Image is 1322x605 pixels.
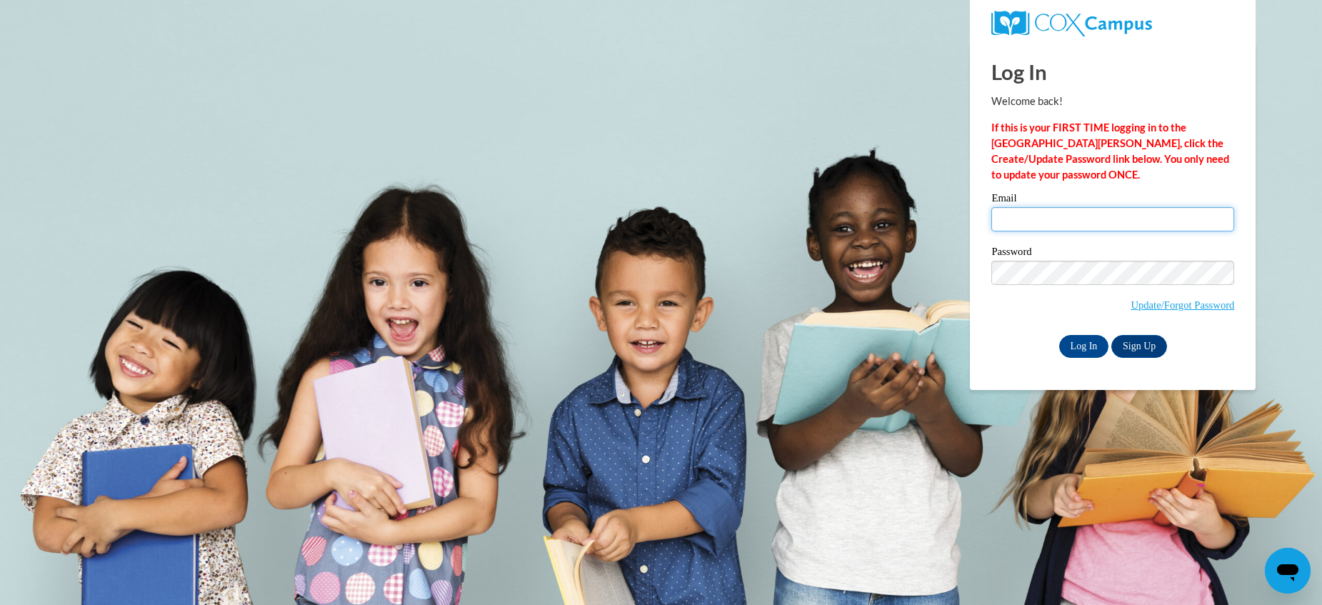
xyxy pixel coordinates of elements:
input: Log In [1059,335,1109,358]
h1: Log In [991,57,1234,86]
a: Sign Up [1111,335,1167,358]
p: Welcome back! [991,94,1234,109]
a: Update/Forgot Password [1131,299,1234,311]
strong: If this is your FIRST TIME logging in to the [GEOGRAPHIC_DATA][PERSON_NAME], click the Create/Upd... [991,121,1229,181]
img: COX Campus [991,11,1151,36]
iframe: Button to launch messaging window [1265,548,1311,594]
label: Password [991,246,1234,261]
a: COX Campus [991,11,1234,36]
label: Email [991,193,1234,207]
